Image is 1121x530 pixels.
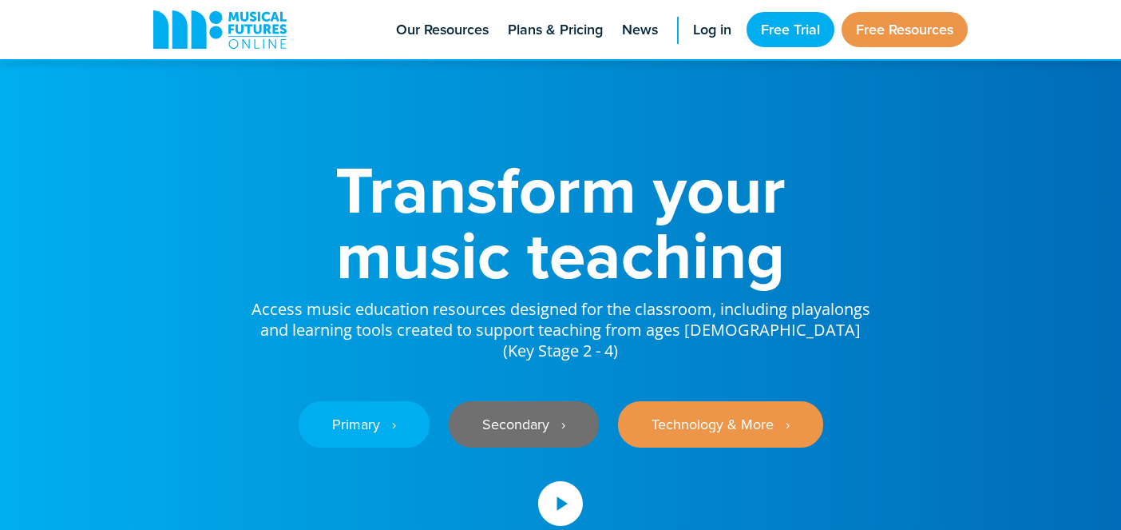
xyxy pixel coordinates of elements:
span: Our Resources [396,19,489,41]
span: Plans & Pricing [508,19,603,41]
a: Free Resources [842,12,968,47]
span: Log in [693,19,731,41]
a: Primary ‎‏‏‎ ‎ › [299,401,430,448]
a: Free Trial [747,12,834,47]
p: Access music education resources designed for the classroom, including playalongs and learning to... [249,288,872,361]
span: News [622,19,658,41]
a: Technology & More ‎‏‏‎ ‎ › [618,401,823,448]
a: Secondary ‎‏‏‎ ‎ › [449,401,599,448]
h1: Transform your music teaching [249,157,872,288]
